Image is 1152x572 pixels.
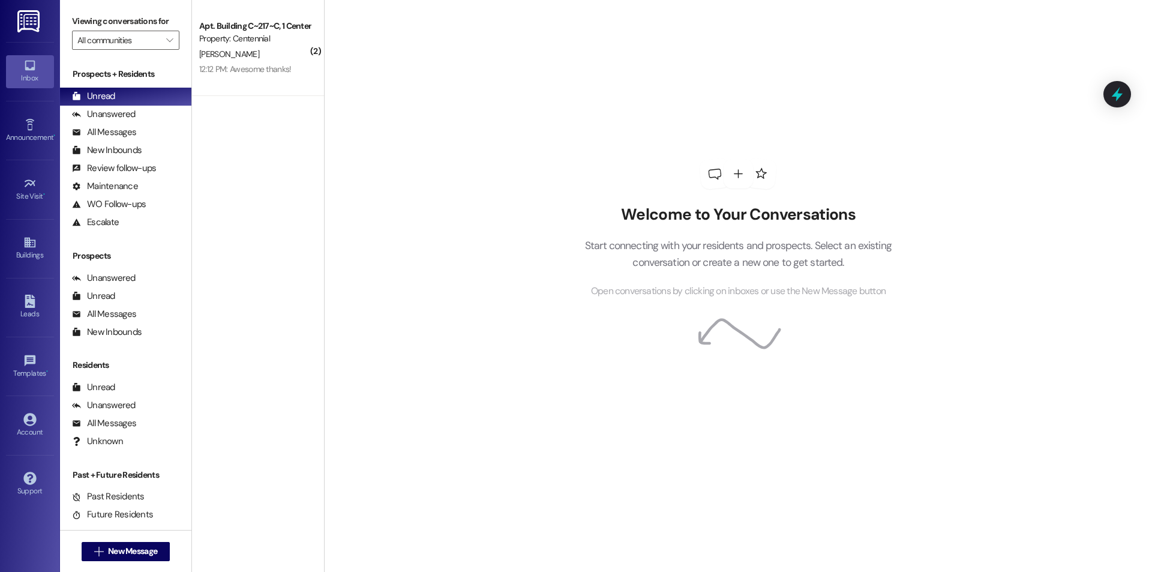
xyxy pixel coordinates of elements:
[72,290,115,303] div: Unread
[72,144,142,157] div: New Inbounds
[566,205,910,224] h2: Welcome to Your Conversations
[17,10,42,32] img: ResiDesk Logo
[72,417,136,430] div: All Messages
[199,20,310,32] div: Apt. Building C~217~C, 1 Centennial
[72,399,136,412] div: Unanswered
[77,31,160,50] input: All communities
[72,90,115,103] div: Unread
[72,162,156,175] div: Review follow-ups
[82,542,170,561] button: New Message
[6,409,54,442] a: Account
[199,64,292,74] div: 12:12 PM: Awesome thanks!
[60,250,191,262] div: Prospects
[43,190,45,199] span: •
[72,381,115,394] div: Unread
[72,126,136,139] div: All Messages
[6,232,54,265] a: Buildings
[199,49,259,59] span: [PERSON_NAME]
[166,35,173,45] i: 
[6,468,54,501] a: Support
[46,367,48,376] span: •
[591,284,886,299] span: Open conversations by clicking on inboxes or use the New Message button
[72,326,142,339] div: New Inbounds
[72,12,179,31] label: Viewing conversations for
[6,173,54,206] a: Site Visit •
[60,469,191,481] div: Past + Future Residents
[72,508,153,521] div: Future Residents
[6,55,54,88] a: Inbox
[60,359,191,372] div: Residents
[72,490,145,503] div: Past Residents
[72,435,123,448] div: Unknown
[60,68,191,80] div: Prospects + Residents
[94,547,103,556] i: 
[72,216,119,229] div: Escalate
[53,131,55,140] span: •
[566,237,910,271] p: Start connecting with your residents and prospects. Select an existing conversation or create a n...
[108,545,157,558] span: New Message
[72,108,136,121] div: Unanswered
[199,32,310,45] div: Property: Centennial
[72,308,136,321] div: All Messages
[6,291,54,324] a: Leads
[6,351,54,383] a: Templates •
[72,180,138,193] div: Maintenance
[72,272,136,284] div: Unanswered
[72,198,146,211] div: WO Follow-ups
